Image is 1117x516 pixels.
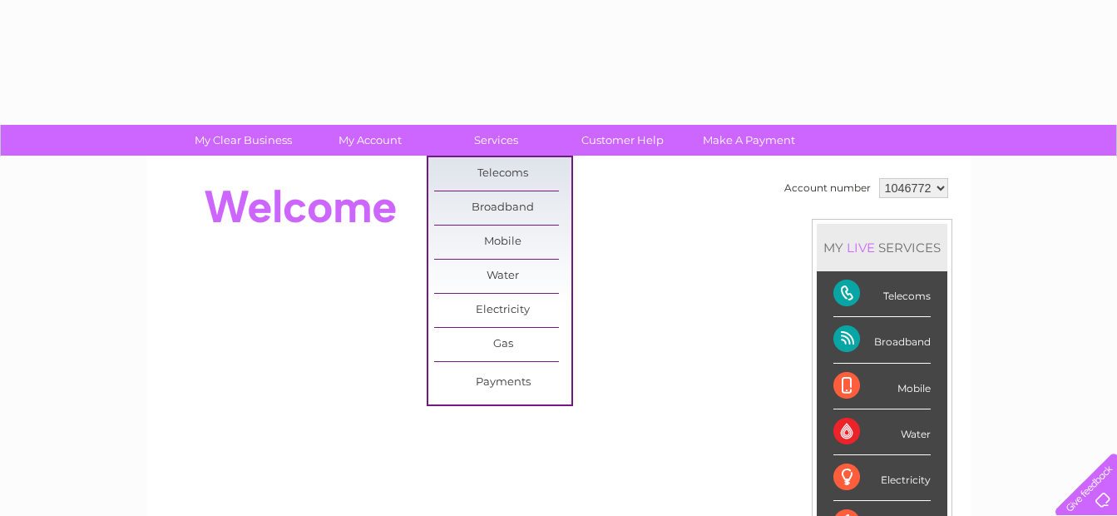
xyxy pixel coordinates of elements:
[434,294,571,327] a: Electricity
[301,125,438,156] a: My Account
[833,455,931,501] div: Electricity
[434,328,571,361] a: Gas
[434,226,571,259] a: Mobile
[833,409,931,455] div: Water
[843,240,878,256] div: LIVE
[434,191,571,225] a: Broadband
[780,174,875,202] td: Account number
[833,364,931,409] div: Mobile
[833,271,931,317] div: Telecoms
[175,125,312,156] a: My Clear Business
[428,125,565,156] a: Services
[817,224,947,271] div: MY SERVICES
[680,125,818,156] a: Make A Payment
[554,125,691,156] a: Customer Help
[434,260,571,293] a: Water
[434,366,571,399] a: Payments
[434,157,571,191] a: Telecoms
[833,317,931,363] div: Broadband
